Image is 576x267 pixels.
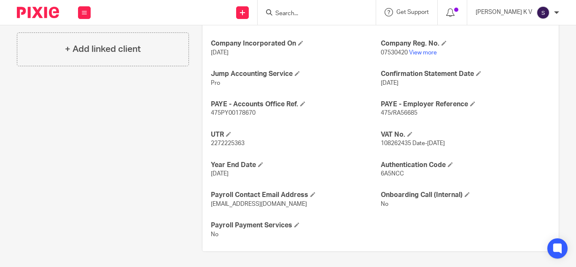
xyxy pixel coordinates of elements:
h4: Payroll Contact Email Address [211,191,380,200]
img: Pixie [17,7,59,18]
span: 475/RA56685 [381,110,417,116]
span: 2272225363 [211,140,245,146]
span: [EMAIL_ADDRESS][DOMAIN_NAME] [211,201,307,207]
a: View more [409,50,437,56]
h4: UTR [211,130,380,139]
h4: Jump Accounting Service [211,70,380,78]
span: 108262435 Date-[DATE] [381,140,445,146]
h4: Company Incorporated On [211,39,380,48]
p: [PERSON_NAME] K V [476,8,532,16]
span: 07530420 [381,50,408,56]
h4: Confirmation Statement Date [381,70,550,78]
img: svg%3E [536,6,550,19]
span: [DATE] [211,50,229,56]
h4: + Add linked client [65,43,141,56]
span: [DATE] [381,80,398,86]
span: [DATE] [211,171,229,177]
span: Pro [211,80,220,86]
input: Search [275,10,350,18]
span: Get Support [396,9,429,15]
span: No [381,201,388,207]
h4: Onboarding Call (Internal) [381,191,550,200]
span: 475PY00178670 [211,110,256,116]
h4: VAT No. [381,130,550,139]
span: No [211,232,218,237]
h4: Year End Date [211,161,380,170]
h4: Payroll Payment Services [211,221,380,230]
h4: Authentication Code [381,161,550,170]
h4: PAYE - Accounts Office Ref. [211,100,380,109]
h4: Company Reg. No. [381,39,550,48]
span: 6A5NCC [381,171,404,177]
h4: PAYE - Employer Reference [381,100,550,109]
